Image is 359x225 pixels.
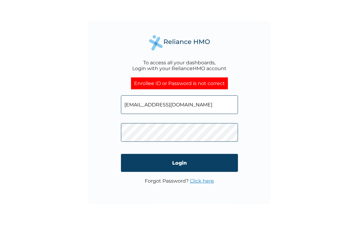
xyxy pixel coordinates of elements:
input: Login [121,154,238,172]
img: Reliance Health's Logo [149,35,210,51]
div: Enrollee ID or Password is not correct [131,77,228,89]
p: Forgot Password? [145,178,214,184]
div: To access all your dashboards, Login with your RelianceHMO account [133,60,227,71]
a: Click here [190,178,214,184]
input: Email address or HMO ID [121,95,238,114]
